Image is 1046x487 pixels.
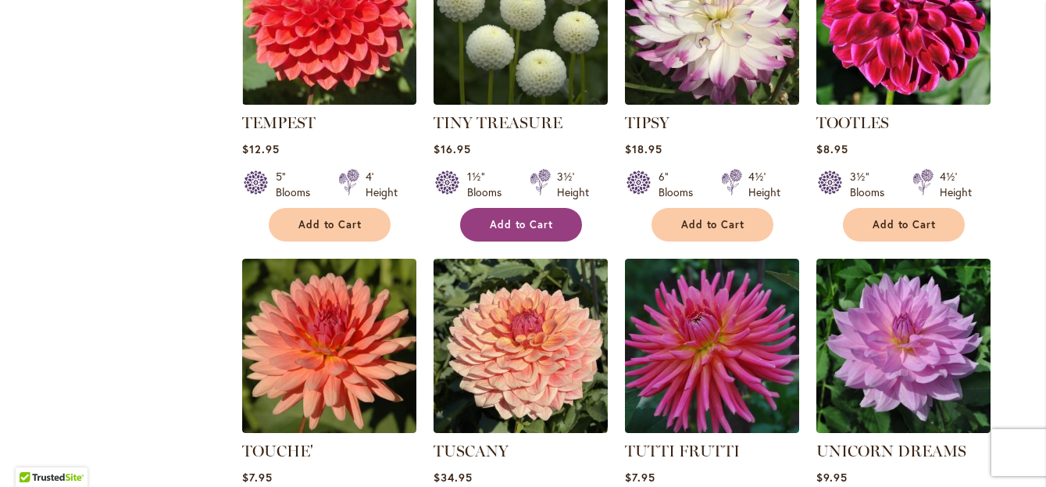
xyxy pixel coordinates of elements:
[816,93,991,108] a: Tootles
[434,421,608,436] a: TUSCANY
[298,218,362,231] span: Add to Cart
[242,141,280,156] span: $12.95
[816,470,848,485] span: $9.95
[873,218,937,231] span: Add to Cart
[659,169,702,200] div: 6" Blooms
[652,208,773,242] button: Add to Cart
[816,141,848,156] span: $8.95
[269,208,391,242] button: Add to Cart
[467,169,511,200] div: 1½" Blooms
[850,169,894,200] div: 3½" Blooms
[625,113,669,132] a: TIPSY
[242,113,316,132] a: TEMPEST
[434,93,608,108] a: TINY TREASURE
[242,442,313,460] a: TOUCHE'
[366,169,398,200] div: 4' Height
[625,259,799,433] img: TUTTI FRUTTI
[490,218,554,231] span: Add to Cart
[816,442,966,460] a: UNICORN DREAMS
[625,470,655,485] span: $7.95
[242,421,416,436] a: TOUCHE'
[816,259,991,433] img: UNICORN DREAMS
[434,113,562,132] a: TINY TREASURE
[460,208,582,242] button: Add to Cart
[843,208,965,242] button: Add to Cart
[625,141,662,156] span: $18.95
[625,93,799,108] a: TIPSY
[557,169,589,200] div: 3½' Height
[434,442,509,460] a: TUSCANY
[276,169,320,200] div: 5" Blooms
[434,470,473,485] span: $34.95
[816,421,991,436] a: UNICORN DREAMS
[816,113,889,132] a: TOOTLES
[940,169,972,200] div: 4½' Height
[748,169,780,200] div: 4½' Height
[242,470,273,485] span: $7.95
[434,141,471,156] span: $16.95
[242,259,416,433] img: TOUCHE'
[625,421,799,436] a: TUTTI FRUTTI
[12,431,55,475] iframe: Launch Accessibility Center
[681,218,745,231] span: Add to Cart
[625,442,740,460] a: TUTTI FRUTTI
[242,93,416,108] a: TEMPEST
[434,259,608,433] img: TUSCANY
